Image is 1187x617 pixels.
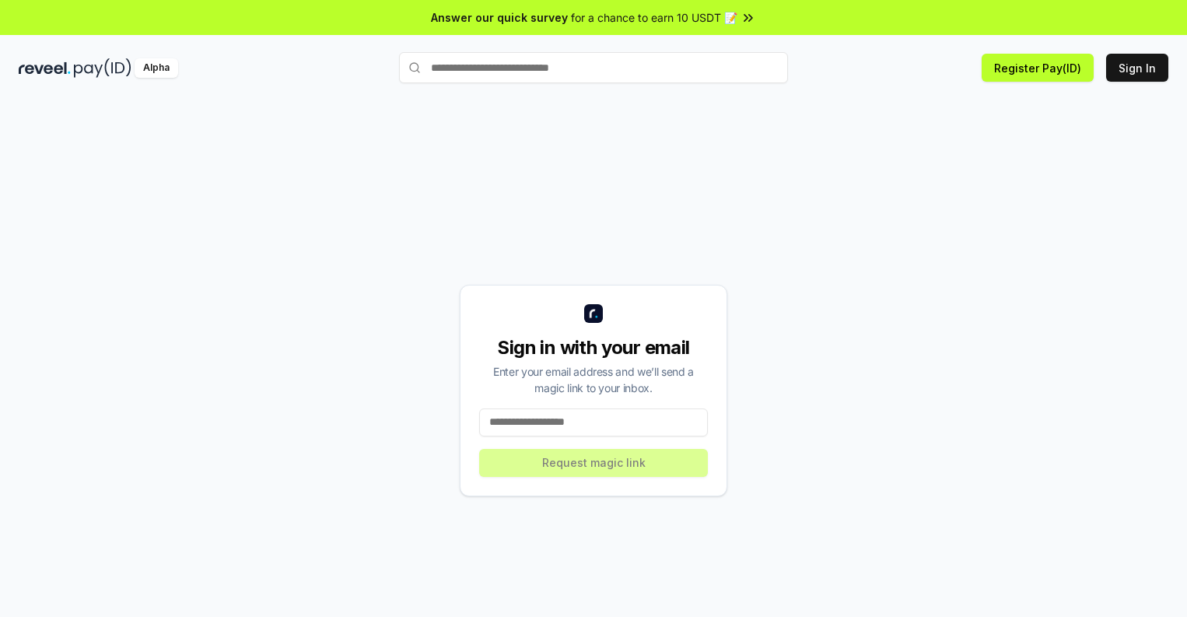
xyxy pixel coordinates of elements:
div: Sign in with your email [479,335,708,360]
div: Alpha [135,58,178,78]
div: Enter your email address and we’ll send a magic link to your inbox. [479,363,708,396]
button: Sign In [1106,54,1168,82]
img: logo_small [584,304,603,323]
img: reveel_dark [19,58,71,78]
span: for a chance to earn 10 USDT 📝 [571,9,737,26]
button: Register Pay(ID) [982,54,1094,82]
span: Answer our quick survey [431,9,568,26]
img: pay_id [74,58,131,78]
